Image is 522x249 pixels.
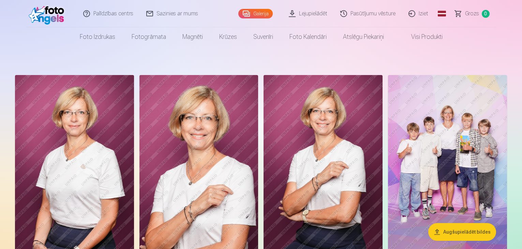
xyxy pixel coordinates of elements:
[211,27,245,46] a: Krūzes
[29,3,68,25] img: /fa1
[392,27,451,46] a: Visi produkti
[123,27,174,46] a: Fotogrāmata
[281,27,335,46] a: Foto kalendāri
[174,27,211,46] a: Magnēti
[335,27,392,46] a: Atslēgu piekariņi
[465,10,479,18] span: Grozs
[238,9,273,18] a: Galerija
[428,223,496,241] button: Augšupielādēt bildes
[72,27,123,46] a: Foto izdrukas
[482,10,490,18] span: 0
[245,27,281,46] a: Suvenīri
